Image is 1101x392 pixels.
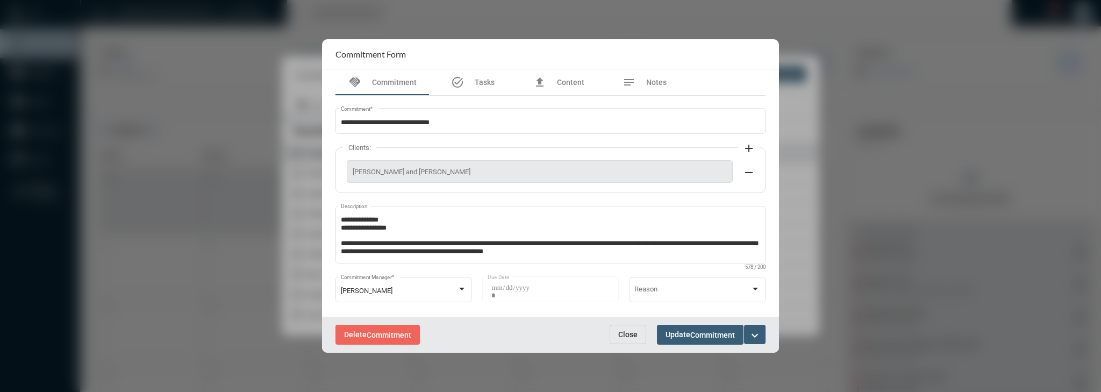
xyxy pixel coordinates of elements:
[748,329,761,342] mat-icon: expand_more
[533,76,546,89] mat-icon: file_upload
[372,78,417,87] span: Commitment
[353,168,727,176] span: [PERSON_NAME] and [PERSON_NAME]
[335,325,420,345] button: DeleteCommitment
[742,142,755,155] mat-icon: add
[367,331,411,339] span: Commitment
[690,331,735,339] span: Commitment
[646,78,667,87] span: Notes
[451,76,464,89] mat-icon: task_alt
[610,325,646,344] button: Close
[623,76,635,89] mat-icon: notes
[745,265,766,270] mat-hint: 578 / 200
[557,78,584,87] span: Content
[343,144,376,152] label: Clients:
[348,76,361,89] mat-icon: handshake
[666,330,735,339] span: Update
[657,325,743,345] button: UpdateCommitment
[475,78,495,87] span: Tasks
[344,330,411,339] span: Delete
[335,49,406,59] h2: Commitment Form
[742,166,755,179] mat-icon: remove
[618,330,638,339] span: Close
[341,287,392,295] span: [PERSON_NAME]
